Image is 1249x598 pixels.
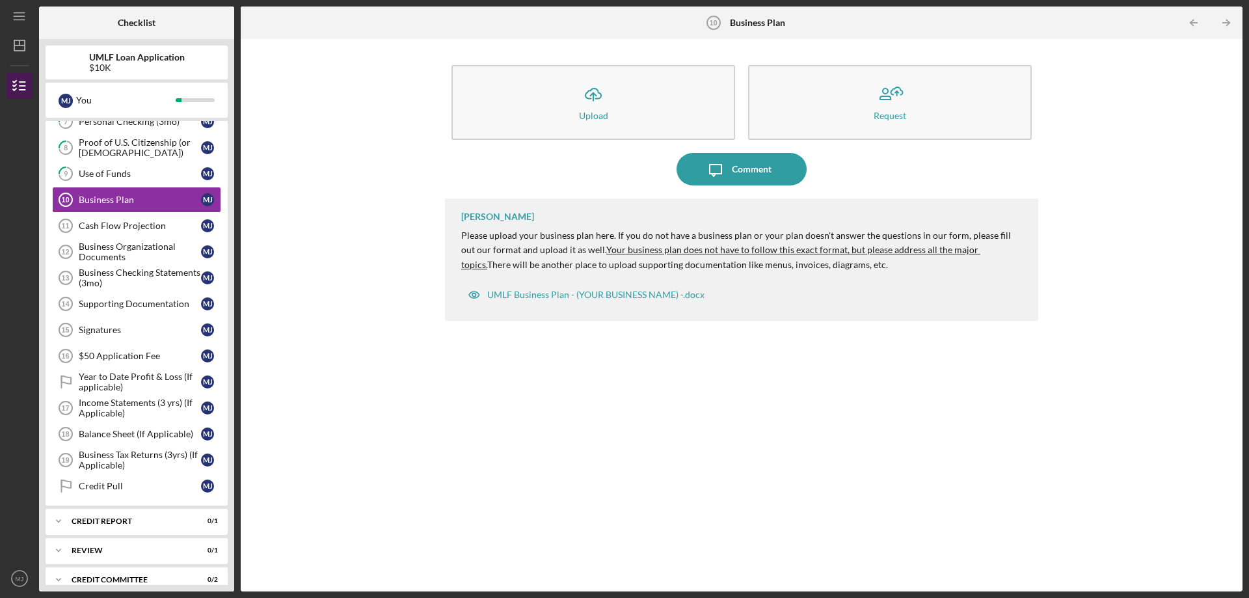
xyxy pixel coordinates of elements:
[677,153,807,185] button: Comment
[52,161,221,187] a: 9Use of FundsMJ
[79,325,201,335] div: Signatures
[79,137,201,158] div: Proof of U.S. Citizenship (or [DEMOGRAPHIC_DATA])
[201,167,214,180] div: M J
[59,94,73,108] div: M J
[79,398,201,418] div: Income Statements (3 yrs) (If Applicable)
[61,404,69,412] tspan: 17
[52,421,221,447] a: 18Balance Sheet (If Applicable)MJ
[52,109,221,135] a: 7Personal Checking (3mo)MJ
[201,193,214,206] div: M J
[195,547,218,554] div: 0 / 1
[79,429,201,439] div: Balance Sheet (If Applicable)
[118,18,155,28] b: Checklist
[52,135,221,161] a: 8Proof of U.S. Citizenship (or [DEMOGRAPHIC_DATA])MJ
[79,169,201,179] div: Use of Funds
[79,481,201,491] div: Credit Pull
[79,116,201,127] div: Personal Checking (3mo)
[61,274,69,282] tspan: 13
[61,456,69,464] tspan: 19
[64,144,68,152] tspan: 8
[61,248,69,256] tspan: 12
[52,369,221,395] a: Year to Date Profit & Loss (If applicable)MJ
[201,271,214,284] div: M J
[201,428,214,441] div: M J
[79,195,201,205] div: Business Plan
[201,219,214,232] div: M J
[748,65,1032,140] button: Request
[61,222,69,230] tspan: 11
[61,196,69,204] tspan: 10
[195,517,218,525] div: 0 / 1
[461,228,1025,272] p: Please upload your business plan here. If you do not have a business plan or your plan doesn't an...
[52,187,221,213] a: 10Business PlanMJ
[201,115,214,128] div: M J
[201,454,214,467] div: M J
[52,395,221,421] a: 17Income Statements (3 yrs) (If Applicable)MJ
[52,447,221,473] a: 19Business Tax Returns (3yrs) (If Applicable)MJ
[461,211,534,222] div: [PERSON_NAME]
[79,267,201,288] div: Business Checking Statements (3mo)
[79,450,201,470] div: Business Tax Returns (3yrs) (If Applicable)
[732,153,772,185] div: Comment
[72,576,185,584] div: Credit Committee
[201,480,214,493] div: M J
[61,352,69,360] tspan: 16
[461,282,711,308] button: UMLF Business Plan - (YOUR BUSINESS NAME) -.docx
[874,111,906,120] div: Request
[461,244,980,269] span: Your business plan does not have to follow this exact format, but please address all the major to...
[201,297,214,310] div: M J
[16,575,24,582] text: MJ
[61,326,69,334] tspan: 15
[7,565,33,591] button: MJ
[201,349,214,362] div: M J
[710,19,718,27] tspan: 10
[72,547,185,554] div: Review
[579,111,608,120] div: Upload
[79,221,201,231] div: Cash Flow Projection
[195,576,218,584] div: 0 / 2
[72,517,185,525] div: Credit report
[201,323,214,336] div: M J
[89,62,185,73] div: $10K
[52,239,221,265] a: 12Business Organizational DocumentsMJ
[61,430,69,438] tspan: 18
[451,65,735,140] button: Upload
[52,291,221,317] a: 14Supporting DocumentationMJ
[201,245,214,258] div: M J
[52,213,221,239] a: 11Cash Flow ProjectionMJ
[52,265,221,291] a: 13Business Checking Statements (3mo)MJ
[487,290,705,300] div: UMLF Business Plan - (YOUR BUSINESS NAME) -.docx
[201,401,214,415] div: M J
[79,372,201,392] div: Year to Date Profit & Loss (If applicable)
[52,473,221,499] a: Credit PullMJ
[201,375,214,388] div: M J
[89,52,185,62] b: UMLF Loan Application
[76,89,176,111] div: You
[64,170,68,178] tspan: 9
[79,299,201,309] div: Supporting Documentation
[64,118,68,126] tspan: 7
[52,343,221,369] a: 16$50 Application FeeMJ
[201,141,214,154] div: M J
[79,241,201,262] div: Business Organizational Documents
[52,317,221,343] a: 15SignaturesMJ
[79,351,201,361] div: $50 Application Fee
[61,300,70,308] tspan: 14
[730,18,785,28] b: Business Plan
